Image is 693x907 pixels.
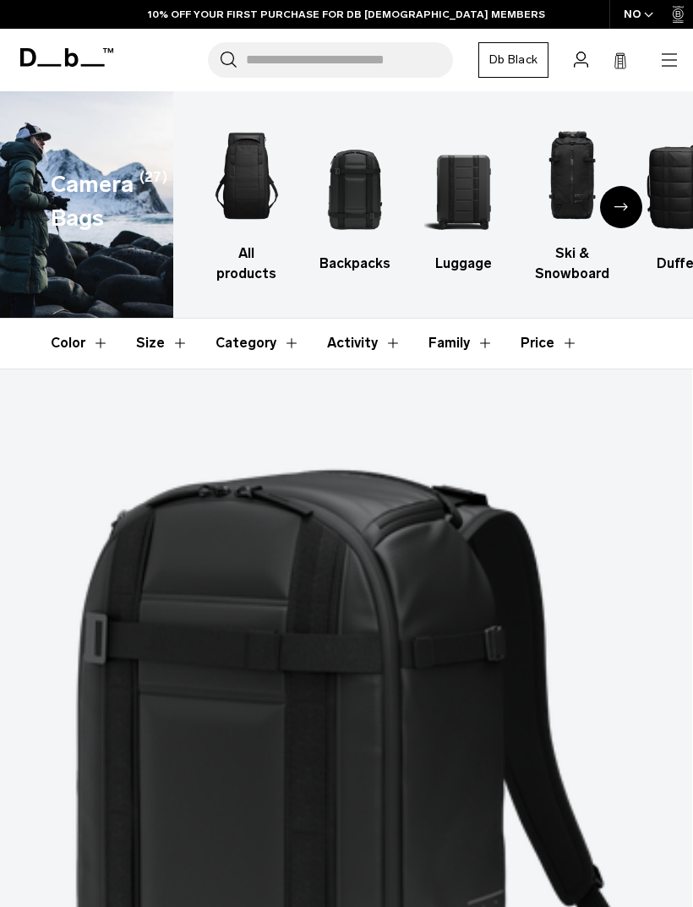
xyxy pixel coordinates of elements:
[315,127,394,245] img: Db
[51,167,134,236] h1: Camera Bags
[51,319,109,368] button: Toggle Filter
[532,117,611,284] li: 4 / 10
[424,127,503,245] img: Db
[327,319,401,368] button: Toggle Filter
[532,117,611,235] img: Db
[148,7,545,22] a: 10% OFF YOUR FIRST PURCHASE FOR DB [DEMOGRAPHIC_DATA] MEMBERS
[532,243,611,284] h3: Ski & Snowboard
[315,127,394,274] a: Db Backpacks
[207,117,286,284] a: Db All products
[207,243,286,284] h3: All products
[521,319,578,368] button: Toggle Price
[478,42,548,78] a: Db Black
[600,186,642,228] div: Next slide
[424,127,503,274] li: 3 / 10
[424,254,503,274] h3: Luggage
[207,117,286,235] img: Db
[428,319,494,368] button: Toggle Filter
[315,127,394,274] li: 2 / 10
[136,319,188,368] button: Toggle Filter
[216,319,300,368] button: Toggle Filter
[139,167,167,236] span: (27)
[424,127,503,274] a: Db Luggage
[532,117,611,284] a: Db Ski & Snowboard
[315,254,394,274] h3: Backpacks
[207,117,286,284] li: 1 / 10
